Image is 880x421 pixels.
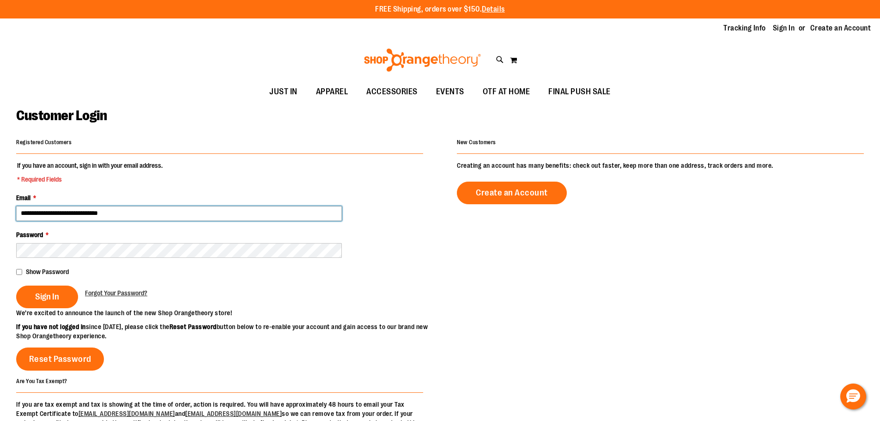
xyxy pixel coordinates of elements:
[185,410,282,417] a: [EMAIL_ADDRESS][DOMAIN_NAME]
[316,81,348,102] span: APPAREL
[16,378,67,384] strong: Are You Tax Exempt?
[16,108,107,123] span: Customer Login
[85,288,147,298] a: Forgot Your Password?
[810,23,871,33] a: Create an Account
[16,322,440,341] p: since [DATE], please click the button below to re-enable your account and gain access to our bran...
[85,289,147,297] span: Forgot Your Password?
[476,188,548,198] span: Create an Account
[16,194,30,201] span: Email
[260,81,307,103] a: JUST IN
[363,49,482,72] img: Shop Orangetheory
[29,354,91,364] span: Reset Password
[457,139,496,146] strong: New Customers
[16,161,164,184] legend: If you have an account, sign in with your email address.
[26,268,69,275] span: Show Password
[16,348,104,371] a: Reset Password
[427,81,473,103] a: EVENTS
[17,175,163,184] span: * Required Fields
[16,308,440,317] p: We’re excited to announce the launch of the new Shop Orangetheory store!
[539,81,620,103] a: FINAL PUSH SALE
[269,81,297,102] span: JUST IN
[473,81,540,103] a: OTF AT HOME
[16,231,43,238] span: Password
[35,292,59,302] span: Sign In
[548,81,611,102] span: FINAL PUSH SALE
[16,323,86,330] strong: If you have not logged in
[483,81,530,102] span: OTF AT HOME
[366,81,418,102] span: ACCESSORIES
[375,4,505,15] p: FREE Shipping, orders over $150.
[436,81,464,102] span: EVENTS
[773,23,795,33] a: Sign In
[840,384,866,409] button: Hello, have a question? Let’s chat.
[170,323,217,330] strong: Reset Password
[16,139,72,146] strong: Registered Customers
[723,23,766,33] a: Tracking Info
[79,410,175,417] a: [EMAIL_ADDRESS][DOMAIN_NAME]
[457,182,567,204] a: Create an Account
[307,81,358,103] a: APPAREL
[357,81,427,103] a: ACCESSORIES
[16,286,78,308] button: Sign In
[482,5,505,13] a: Details
[457,161,864,170] p: Creating an account has many benefits: check out faster, keep more than one address, track orders...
